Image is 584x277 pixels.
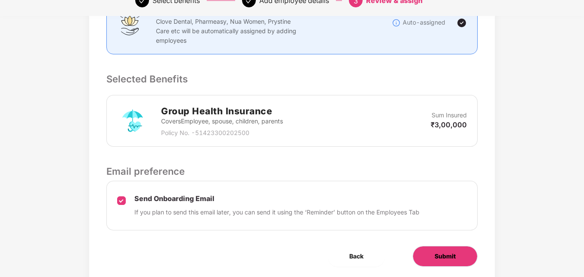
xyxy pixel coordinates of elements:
[134,208,419,217] p: If you plan to send this email later, you can send it using the ‘Reminder’ button on the Employee...
[161,116,283,126] p: Covers Employee, spouse, children, parents
[413,246,478,267] button: Submit
[392,19,401,27] img: svg+xml;base64,PHN2ZyBpZD0iSW5mb18tXzMyeDMyIiBkYXRhLW5hbWU9IkluZm8gLSAzMngzMiIgeG1sbnM9Imh0dHA6Ly...
[106,72,478,86] p: Selected Benefits
[328,246,385,267] button: Back
[156,17,298,45] p: Clove Dental, Pharmeasy, Nua Women, Prystine Care etc will be automatically assigned by adding em...
[349,252,363,261] span: Back
[435,252,456,261] span: Submit
[134,194,419,203] p: Send Onboarding Email
[117,10,143,36] img: svg+xml;base64,PHN2ZyBpZD0iQWZmaW5pdHlfQmVuZWZpdHMiIGRhdGEtbmFtZT0iQWZmaW5pdHkgQmVuZWZpdHMiIHhtbG...
[161,104,283,118] h2: Group Health Insurance
[431,120,467,129] p: ₹3,00,000
[106,164,478,179] p: Email preference
[432,110,467,120] p: Sum Insured
[161,128,283,138] p: Policy No. - 51423300202500
[117,105,148,136] img: svg+xml;base64,PHN2ZyB4bWxucz0iaHR0cDovL3d3dy53My5vcmcvMjAwMC9zdmciIHdpZHRoPSI3MiIgaGVpZ2h0PSI3Mi...
[403,18,445,27] p: Auto-assigned
[457,18,467,28] img: svg+xml;base64,PHN2ZyBpZD0iVGljay0yNHgyNCIgeG1sbnM9Imh0dHA6Ly93d3cudzMub3JnLzIwMDAvc3ZnIiB3aWR0aD...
